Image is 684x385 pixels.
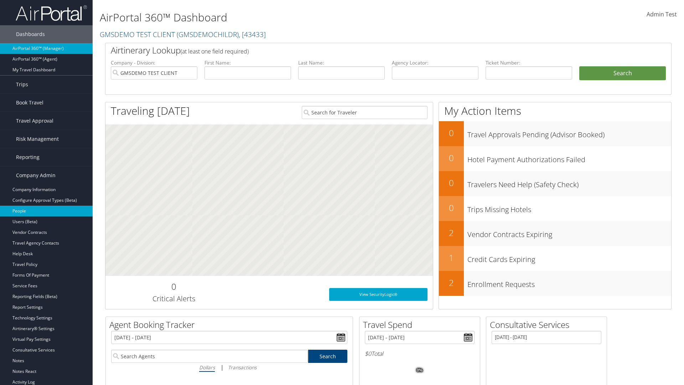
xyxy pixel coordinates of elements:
h2: 2 [439,227,464,239]
h2: 0 [439,127,464,139]
h2: Travel Spend [363,319,480,331]
span: ( GMSDEMOCHILDR ) [177,30,239,39]
h1: My Action Items [439,103,671,118]
span: (at least one field required) [181,47,249,55]
h3: Hotel Payment Authorizations Failed [467,151,671,165]
span: Trips [16,76,28,93]
label: Company - Division: [111,59,197,66]
label: Ticket Number: [486,59,572,66]
h3: Trips Missing Hotels [467,201,671,215]
span: Book Travel [16,94,43,112]
a: 0Hotel Payment Authorizations Failed [439,146,671,171]
label: Agency Locator: [392,59,478,66]
h2: 0 [439,177,464,189]
h6: Total [365,350,475,358]
h2: 0 [111,281,237,293]
a: GMSDEMO TEST CLIENT [100,30,266,39]
a: Admin Test [647,4,677,26]
h2: 0 [439,202,464,214]
h2: 2 [439,277,464,289]
a: 0Travel Approvals Pending (Advisor Booked) [439,121,671,146]
h3: Credit Cards Expiring [467,251,671,265]
button: Search [579,66,666,81]
span: Risk Management [16,130,59,148]
h3: Vendor Contracts Expiring [467,226,671,240]
h3: Enrollment Requests [467,276,671,289]
h2: Airtinerary Lookup [111,44,619,56]
label: Last Name: [298,59,385,66]
h2: Consultative Services [490,319,607,331]
span: Reporting [16,148,40,166]
h1: Traveling [DATE] [111,103,190,118]
a: 1Credit Cards Expiring [439,246,671,271]
h2: 0 [439,152,464,164]
h2: 1 [439,252,464,264]
i: Transactions [228,364,256,371]
a: 2Enrollment Requests [439,271,671,296]
span: Dashboards [16,25,45,43]
a: Search [308,350,348,363]
label: First Name: [204,59,291,66]
h1: AirPortal 360™ Dashboard [100,10,484,25]
span: Admin Test [647,10,677,18]
a: View SecurityLogic® [329,288,427,301]
tspan: 0% [417,368,423,373]
h3: Travelers Need Help (Safety Check) [467,176,671,190]
h2: Agent Booking Tracker [109,319,353,331]
input: Search Agents [111,350,308,363]
a: 0Travelers Need Help (Safety Check) [439,171,671,196]
span: Travel Approval [16,112,53,130]
input: Search for Traveler [302,106,427,119]
a: 2Vendor Contracts Expiring [439,221,671,246]
h3: Travel Approvals Pending (Advisor Booked) [467,126,671,140]
h3: Critical Alerts [111,294,237,304]
span: $0 [365,350,371,358]
a: 0Trips Missing Hotels [439,196,671,221]
i: Dollars [199,364,215,371]
span: , [ 43433 ] [239,30,266,39]
div: | [111,363,347,372]
img: airportal-logo.png [16,5,87,21]
span: Company Admin [16,166,56,184]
